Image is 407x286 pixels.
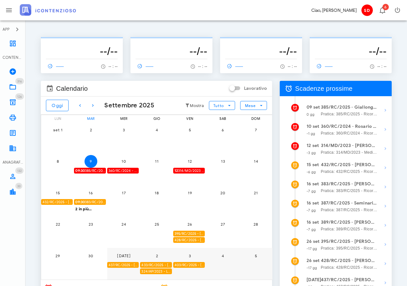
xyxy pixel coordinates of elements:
[17,95,22,99] span: 126
[41,115,74,122] div: lun
[225,45,297,58] h3: --/--
[249,128,262,132] span: 7
[190,103,204,108] small: Mostra
[217,128,229,132] span: 6
[249,190,262,195] span: 21
[321,181,378,188] strong: 383/RC/2025 - [PERSON_NAME]si in [GEOGRAPHIC_DATA]
[108,64,118,69] span: -- : --
[382,4,389,10] span: Distintivo
[85,159,97,164] span: 9
[288,64,297,69] span: -- : --
[117,159,130,164] span: 10
[321,104,378,111] strong: 385/RC/2025 - Giallongo Calcestruzzi di [PERSON_NAME] e C. Snc - Presentarsi in [GEOGRAPHIC_DATA]
[56,83,88,94] span: Calendario
[136,45,207,58] h3: --/--
[17,169,22,173] span: 132
[315,62,336,71] a: ------
[46,100,69,111] button: Oggi
[85,155,97,168] button: 9
[140,115,173,122] div: gio
[46,45,118,58] h3: --/--
[183,253,196,258] span: 3
[75,199,106,205] span: 383/RC/2025 - [PERSON_NAME]si in [GEOGRAPHIC_DATA]
[213,103,224,108] span: Tutto
[225,63,244,69] span: ------
[217,155,229,168] button: 13
[183,218,196,231] button: 26
[15,167,24,174] span: Distintivo
[183,155,196,168] button: 12
[75,168,85,173] strong: 09:30
[307,200,319,206] strong: 16 set
[307,258,320,263] strong: 26 set
[117,249,130,262] button: [DATE]
[307,220,319,225] strong: 16 set
[374,3,390,18] button: Distintivo
[85,186,97,199] button: 16
[307,143,319,148] strong: 12 set
[183,249,196,262] button: 3
[15,78,24,84] span: Distintivo
[15,183,22,189] span: Distintivo
[307,277,321,282] strong: [DATE]
[183,123,196,136] button: 5
[249,253,262,258] span: 5
[217,123,229,136] button: 6
[51,159,64,164] span: 8
[85,222,97,227] span: 23
[379,161,392,174] button: Mostra dettagli
[225,62,246,71] a: ------
[183,186,196,199] button: 19
[17,79,22,83] span: 316
[140,268,172,274] div: 324/AP/2023 - Latino Impianti Snc - Inviare Memorie per Udienza
[136,63,154,69] span: ------
[249,123,262,136] button: 7
[307,227,316,232] small: -7 gg
[151,249,163,262] button: 2
[321,188,378,194] span: Pratica: 383/RC/2025 - Ricorso contro Agenzia Delle Entrate D. P. Di [GEOGRAPHIC_DATA] (Udienza)
[85,190,97,195] span: 16
[307,266,317,270] small: -17 gg
[321,200,378,207] strong: 387/RC/2025 - Seminario Vescovile Di Noto - Presentarsi in Udienza
[379,238,392,251] button: Mostra dettagli
[249,186,262,199] button: 21
[85,123,97,136] button: 2
[307,162,319,167] strong: 15 set
[117,123,130,136] button: 3
[321,123,378,130] strong: 360/RC/2024 - Rosario Amore - Impugnare la Decisione del Giudice
[85,128,97,132] span: 2
[315,45,387,58] h3: --/--
[151,128,163,132] span: 4
[249,159,262,164] span: 14
[321,238,378,245] strong: 395/RC/2025 - [PERSON_NAME] - Invio Memorie per Udienza
[307,181,319,187] strong: 16 set
[51,222,64,227] span: 22
[117,253,131,258] span: [DATE]
[51,155,64,168] button: 8
[151,190,163,195] span: 18
[379,200,392,213] button: Mostra dettagli
[379,257,392,270] button: Mostra dettagli
[46,63,64,69] span: ------
[117,222,130,227] span: 24
[295,83,352,94] span: Scadenze prossime
[173,231,205,237] div: 395/RC/2025 - [PERSON_NAME] - Invio Memorie per Udienza
[198,64,207,69] span: -- : --
[99,101,154,110] div: Settembre 2025
[307,208,316,213] small: -7 gg
[151,155,163,168] button: 11
[379,123,392,136] button: Mostra dettagli
[217,249,229,262] button: 4
[321,276,378,283] strong: 437/RC/2025 - [PERSON_NAME] - Inviare Ricorso
[117,128,130,132] span: 3
[174,168,205,174] span: 314/MD/2023 - [PERSON_NAME]si in Udienza
[225,40,297,45] p: --------------
[117,218,130,231] button: 24
[51,253,64,258] span: 29
[249,155,262,168] button: 14
[217,222,229,227] span: 27
[315,63,333,69] span: ------
[321,207,378,213] span: Pratica: 387/RC/2025 - Ricorso contro Comune Di Noto (Udienza)
[379,104,392,117] button: Mostra dettagli
[244,85,267,92] label: Lavorativo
